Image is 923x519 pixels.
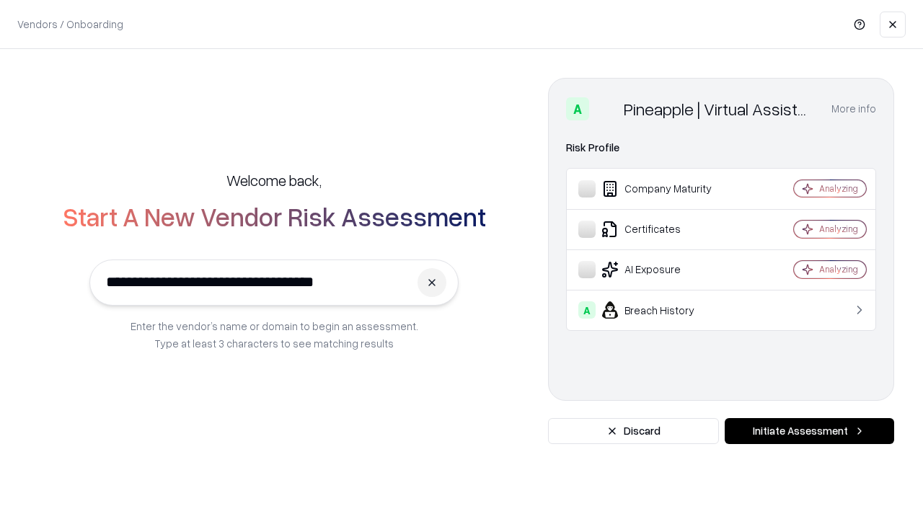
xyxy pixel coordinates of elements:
[578,261,751,278] div: AI Exposure
[566,97,589,120] div: A
[131,317,418,352] p: Enter the vendor’s name or domain to begin an assessment. Type at least 3 characters to see match...
[819,182,858,195] div: Analyzing
[578,301,596,319] div: A
[578,221,751,238] div: Certificates
[578,180,751,198] div: Company Maturity
[819,223,858,235] div: Analyzing
[226,170,322,190] h5: Welcome back,
[819,263,858,275] div: Analyzing
[17,17,123,32] p: Vendors / Onboarding
[595,97,618,120] img: Pineapple | Virtual Assistant Agency
[831,96,876,122] button: More info
[63,202,486,231] h2: Start A New Vendor Risk Assessment
[725,418,894,444] button: Initiate Assessment
[548,418,719,444] button: Discard
[624,97,814,120] div: Pineapple | Virtual Assistant Agency
[578,301,751,319] div: Breach History
[566,139,876,156] div: Risk Profile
